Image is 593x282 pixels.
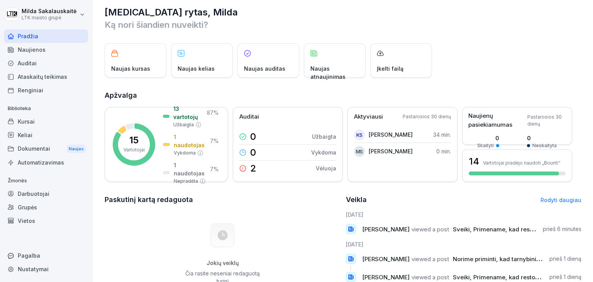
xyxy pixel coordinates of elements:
[311,149,336,156] font: Vykdoma
[174,134,205,148] font: 1 naudotojas
[18,266,49,272] font: Nustatymai
[207,260,239,266] font: Jokių veiklų
[111,65,150,72] font: Naujas kursas
[346,241,363,248] font: [DATE]
[436,148,451,155] font: 0 min.
[4,142,88,156] a: DokumentaiNaujas
[4,115,88,128] a: Kursai
[38,8,76,14] font: Sakalauskaitė
[174,150,196,156] font: Vykdoma
[22,8,37,14] font: Milda
[412,226,449,233] font: viewed a post
[532,143,557,148] font: Neskaityta
[213,138,219,144] font: %
[105,91,137,99] font: Apžvalga
[18,252,40,259] font: Pagalba
[8,177,27,183] font: Žmonės
[4,29,88,43] a: Pradžia
[356,148,363,155] font: MS
[346,195,367,204] font: Veikla
[18,159,64,166] font: Automatizavimas
[316,165,336,172] font: Vėluoja
[4,262,88,276] a: Nustatymai
[483,160,560,166] font: Vartotojai pradėjo naudoti „Bounti“
[18,145,50,152] font: Dokumentai
[22,15,61,20] font: LTK maisto grupė
[356,132,363,138] font: KS
[310,65,346,80] font: Naujas atnaujinimas
[4,56,88,70] a: Auditai
[312,133,336,140] font: Užbaigta
[468,112,512,128] font: Naujienų pasiekiamumas
[377,65,403,72] font: Įkelti failą
[18,217,35,224] font: Vietos
[250,147,256,158] font: 0
[403,114,451,119] font: Pastarosios 30 dienų
[18,204,37,211] font: Grupės
[239,113,259,120] font: Auditai
[174,178,198,184] font: Nepradėta
[18,33,38,39] font: Pradžia
[527,114,562,127] font: Pastarosios 30 dienų
[354,113,383,120] font: Aktyviausi
[4,214,88,228] a: Vietos
[173,122,194,127] font: Užbaigta
[244,65,285,72] font: Naujas auditas
[527,135,531,141] font: 0
[362,255,410,263] font: [PERSON_NAME]
[210,166,213,172] font: 7
[412,255,449,263] font: viewed a post
[412,274,449,281] font: viewed a post
[207,109,213,116] font: 87
[18,118,35,125] font: Kursai
[124,147,145,153] font: Vartotojai
[433,131,451,138] font: 34 min.
[549,274,581,280] font: prieš 1 dieną
[105,7,238,18] font: [MEDICAL_DATA] rytas, Milda
[4,200,88,214] a: Grupės
[250,163,256,174] font: 2
[4,70,88,83] a: Ataskaitų teikimas
[210,138,213,144] font: 7
[540,197,581,203] a: Rodyti daugiau
[549,255,581,262] font: prieš 1 dieną
[369,148,413,155] font: [PERSON_NAME]
[8,105,31,111] font: Biblioteka
[18,73,67,80] font: Ataskaitų teikimas
[173,105,198,120] font: 13 vartotojų
[469,156,479,167] font: 14
[4,187,88,200] a: Darbuotojai
[18,46,46,53] font: Naujienos
[346,211,363,218] font: [DATE]
[362,226,410,233] font: [PERSON_NAME]
[477,143,494,148] font: Skaityti
[4,43,88,56] a: Naujienos
[369,131,413,138] font: [PERSON_NAME]
[69,146,84,151] font: Naujas
[105,20,208,30] font: Ką nori šiandien nuveikti?
[174,162,205,177] font: 1 naudotojas
[129,134,139,146] font: 15
[18,87,43,93] font: Renginiai
[4,156,88,169] a: Automatizavimas
[362,274,410,281] font: [PERSON_NAME]
[105,195,193,204] font: Paskutinį kartą redaguota
[495,135,499,141] font: 0
[543,226,581,232] font: prieš 6 minutes
[4,83,88,97] a: Renginiai
[213,109,219,116] font: %
[18,60,37,66] font: Auditai
[250,131,256,142] font: 0
[178,65,215,72] font: Naujas kelias
[213,166,219,172] font: %
[4,128,88,142] a: Keliai
[18,190,49,197] font: Darbuotojai
[18,132,32,138] font: Keliai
